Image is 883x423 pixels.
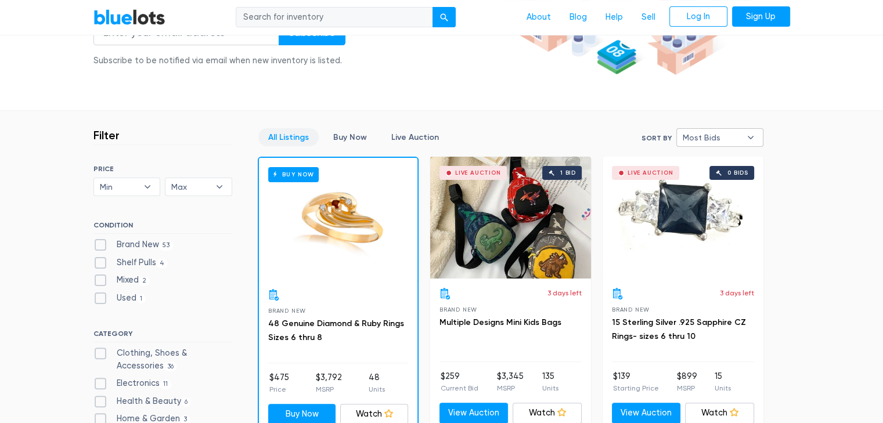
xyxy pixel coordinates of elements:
[93,292,146,305] label: Used
[560,170,576,176] div: 1 bid
[139,277,150,286] span: 2
[369,371,385,395] li: 48
[732,6,790,27] a: Sign Up
[93,256,168,269] label: Shelf Pulls
[93,330,232,342] h6: CATEGORY
[93,274,150,287] label: Mixed
[715,370,731,393] li: 15
[439,317,561,327] a: Multiple Designs Mini Kids Bags
[93,347,232,372] label: Clothing, Shoes & Accessories
[547,288,582,298] p: 3 days left
[381,128,449,146] a: Live Auction
[135,178,160,196] b: ▾
[439,306,477,313] span: Brand New
[156,259,168,268] span: 4
[676,383,697,393] p: MSRP
[613,383,659,393] p: Starting Price
[159,241,174,250] span: 53
[316,371,342,395] li: $3,792
[632,6,665,28] a: Sell
[676,370,697,393] li: $899
[560,6,596,28] a: Blog
[603,157,763,279] a: Live Auction 0 bids
[720,288,754,298] p: 3 days left
[207,178,232,196] b: ▾
[542,383,558,393] p: Units
[613,370,659,393] li: $139
[268,308,306,314] span: Brand New
[441,370,478,393] li: $259
[683,129,741,146] span: Most Bids
[236,7,433,28] input: Search for inventory
[455,170,501,176] div: Live Auction
[669,6,727,27] a: Log In
[596,6,632,28] a: Help
[93,55,345,67] div: Subscribe to be notified via email when new inventory is listed.
[268,319,404,342] a: 48 Genuine Diamond & Ruby Rings Sizes 6 thru 8
[181,397,192,407] span: 6
[93,395,192,408] label: Health & Beauty
[93,221,232,234] h6: CONDITION
[738,129,763,146] b: ▾
[269,371,289,395] li: $475
[323,128,377,146] a: Buy Now
[497,383,524,393] p: MSRP
[171,178,210,196] span: Max
[612,306,650,313] span: Brand New
[93,377,172,390] label: Electronics
[497,370,524,393] li: $3,345
[628,170,673,176] div: Live Auction
[612,317,746,341] a: 15 Sterling Silver .925 Sapphire CZ Rings- sizes 6 thru 10
[369,384,385,395] p: Units
[542,370,558,393] li: 135
[727,170,748,176] div: 0 bids
[517,6,560,28] a: About
[93,128,120,142] h3: Filter
[259,158,417,280] a: Buy Now
[93,165,232,173] h6: PRICE
[93,238,174,251] label: Brand New
[258,128,319,146] a: All Listings
[136,294,146,303] span: 1
[93,9,165,26] a: BlueLots
[430,157,591,279] a: Live Auction 1 bid
[100,178,138,196] span: Min
[715,383,731,393] p: Units
[641,133,672,143] label: Sort By
[316,384,342,395] p: MSRP
[441,383,478,393] p: Current Bid
[160,379,172,389] span: 11
[268,167,319,182] h6: Buy Now
[269,384,289,395] p: Price
[164,362,178,371] span: 36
